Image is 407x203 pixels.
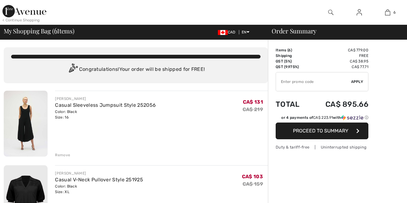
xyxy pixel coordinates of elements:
[55,109,156,120] div: Color: Black Size: 16
[276,58,309,64] td: GST (5%)
[243,99,263,105] span: CA$ 131
[351,79,363,84] span: Apply
[276,64,309,70] td: QST (9.975%)
[55,102,156,108] a: Casual Sleeveless Jumpsuit Style 252056
[276,72,351,91] input: Promo code
[264,28,403,34] div: Order Summary
[352,9,367,16] a: Sign In
[242,174,263,179] span: CA$ 103
[243,181,263,187] s: CA$ 159
[357,9,362,16] img: My Info
[309,64,368,70] td: CA$ 77.71
[313,115,333,120] span: CA$ 223.91
[55,177,143,183] a: Casual V-Neck Pullover Style 251925
[2,5,46,17] img: 1ère Avenue
[293,128,348,134] span: Proceed to Summary
[276,53,309,58] td: Shipping
[341,115,363,120] img: Sezzle
[281,115,368,120] div: or 4 payments of with
[276,115,368,123] div: or 4 payments ofCA$ 223.91withSezzle Click to learn more about Sezzle
[328,9,333,16] img: search the website
[242,30,249,34] span: EN
[67,63,79,76] img: Congratulation2.svg
[55,171,143,176] div: [PERSON_NAME]
[276,47,309,53] td: Items ( )
[218,30,238,34] span: CAD
[276,94,309,115] td: Total
[393,10,396,15] span: 6
[374,9,402,16] a: 6
[309,47,368,53] td: CA$ 779.00
[276,144,368,150] div: Duty & tariff-free | Uninterrupted shipping
[218,30,228,35] img: Canadian Dollar
[385,9,390,16] img: My Bag
[55,96,156,101] div: [PERSON_NAME]
[2,17,40,23] div: < Continue Shopping
[55,152,70,158] div: Remove
[309,58,368,64] td: CA$ 38.95
[276,123,368,139] button: Proceed to Summary
[288,48,291,52] span: 6
[4,91,48,157] img: Casual Sleeveless Jumpsuit Style 252056
[11,63,261,76] div: Congratulations! Your order will be shipped for FREE!
[243,106,263,112] s: CA$ 219
[55,184,143,195] div: Color: Black Size: XL
[54,26,57,34] span: 6
[309,53,368,58] td: Free
[4,28,74,34] span: My Shopping Bag ( Items)
[309,94,368,115] td: CA$ 895.66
